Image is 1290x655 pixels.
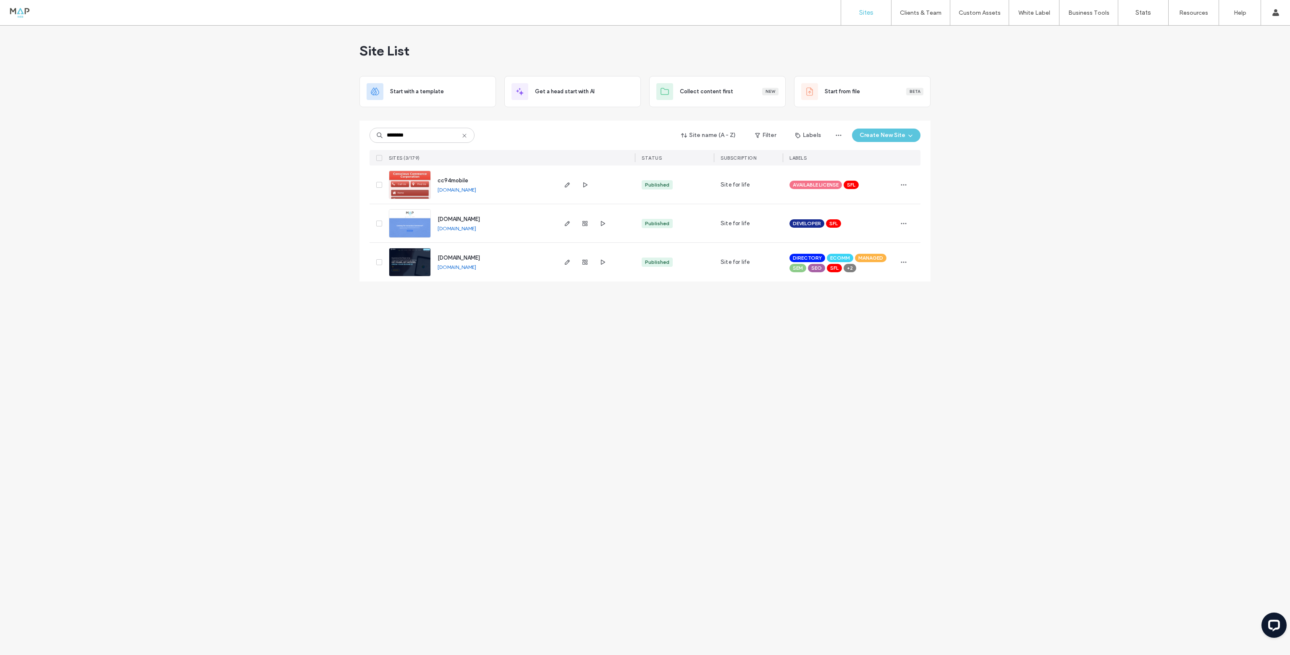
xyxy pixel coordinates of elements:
[1255,609,1290,644] iframe: LiveChat chat widget
[906,88,923,95] div: Beta
[1179,9,1208,16] label: Resources
[645,181,669,189] div: Published
[359,76,496,107] div: Start with a template
[504,76,641,107] div: Get a head start with AI
[389,155,420,161] span: SITES (3/179)
[793,264,803,272] span: SEM
[859,9,873,16] label: Sites
[811,264,822,272] span: SEO
[829,220,838,227] span: SFL
[674,129,743,142] button: Site name (A - Z)
[1018,9,1050,16] label: White Label
[721,258,750,266] span: Site for life
[649,76,786,107] div: Collect content firstNew
[793,220,821,227] span: DEVELOPER
[721,155,756,161] span: SUBSCRIPTION
[438,255,480,261] a: [DOMAIN_NAME]
[794,76,931,107] div: Start from fileBeta
[830,254,850,262] span: ECOMM
[789,155,807,161] span: LABELS
[847,181,855,189] span: SFL
[359,42,409,59] span: Site List
[959,9,1001,16] label: Custom Assets
[680,87,733,96] span: Collect content first
[830,264,839,272] span: SFL
[793,254,822,262] span: DIRECTORY
[721,219,750,228] span: Site for life
[535,87,595,96] span: Get a head start with AI
[19,6,36,13] span: Help
[788,129,829,142] button: Labels
[747,129,784,142] button: Filter
[438,177,468,184] a: cc94mobile
[642,155,662,161] span: STATUS
[1135,9,1151,16] label: Stats
[793,181,839,189] span: AVAILABLE LICENSE
[721,181,750,189] span: Site for life
[438,187,476,193] a: [DOMAIN_NAME]
[825,87,860,96] span: Start from file
[645,220,669,227] div: Published
[438,216,480,222] a: [DOMAIN_NAME]
[645,258,669,266] div: Published
[1234,9,1246,16] label: Help
[852,129,920,142] button: Create New Site
[1068,9,1109,16] label: Business Tools
[438,264,476,270] a: [DOMAIN_NAME]
[900,9,941,16] label: Clients & Team
[438,225,476,231] a: [DOMAIN_NAME]
[762,88,779,95] div: New
[390,87,444,96] span: Start with a template
[858,254,883,262] span: MANAGED
[847,264,853,272] span: +2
